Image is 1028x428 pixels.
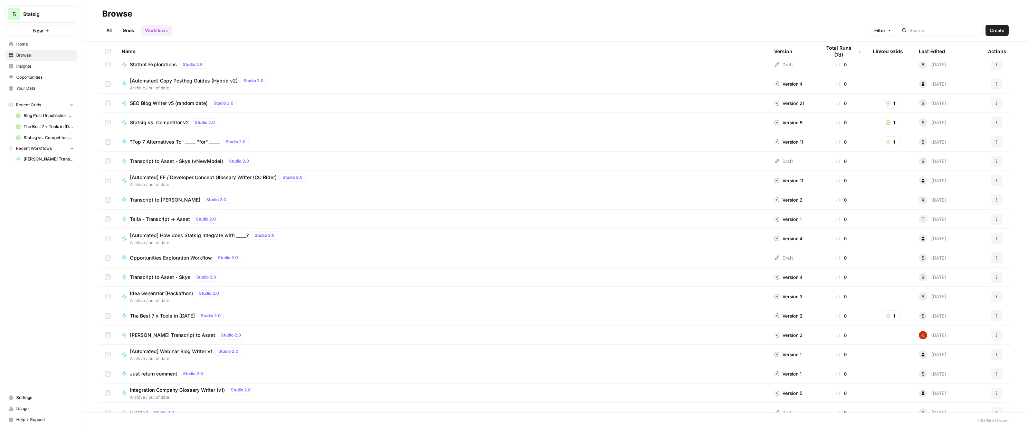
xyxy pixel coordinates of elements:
[122,196,763,204] a: Transcript to [PERSON_NAME]Studio 2.0
[16,102,41,108] span: Recent Grids
[6,72,77,83] a: Opportunities
[774,42,792,61] div: Version
[774,312,802,319] div: Version 2
[154,409,174,416] span: Studio 2.0
[821,274,862,281] div: 0
[6,26,77,36] button: New
[922,216,924,223] span: T
[821,42,862,61] div: Total Runs (7d)
[922,254,924,261] span: S
[122,273,763,281] a: Transcript to Asset - SkyeStudio 2.0
[774,61,793,68] div: Draft
[919,254,946,262] div: [DATE]
[23,135,74,141] span: Statsig vs. Competitor v2 Grid
[774,274,803,281] div: Version 4
[774,235,803,242] div: Version 4
[774,351,801,358] div: Version 1
[213,100,234,106] span: Studio 2.0
[122,60,763,69] a: Statbot ExplorationsStudio 2.0
[6,403,77,414] a: Usage
[16,417,74,423] span: Help + Support
[122,42,763,61] div: Name
[102,25,116,36] a: All
[919,370,946,378] div: [DATE]
[130,409,148,416] span: Untitled
[922,61,925,68] span: B
[130,274,190,281] span: Transcript to Asset - Skye
[130,232,249,239] span: [Automated] How does Statsig integrate with _____?
[118,25,138,36] a: Grids
[229,158,249,164] span: Studio 2.0
[986,25,1009,36] button: Create
[821,235,862,242] div: 0
[870,25,896,36] button: Filter
[221,332,241,338] span: Studio 2.0
[122,99,763,107] a: SEO Blog Writer v5 (random date)Studio 2.0
[919,60,946,69] div: [DATE]
[821,332,862,339] div: 0
[774,370,801,377] div: Version 1
[774,409,793,416] div: Draft
[122,157,763,165] a: Transcript to Asset - Skye (vNewModel)Studio 2.0
[231,387,251,393] span: Studio 2.0
[6,6,77,23] button: Workspace: Statsig
[122,215,763,223] a: Talia - Transcript -> AssetStudio 2.0
[130,216,190,223] span: Talia - Transcript -> Asset
[130,387,225,393] span: Integration Company Glossary Writer (v1)
[919,157,946,165] div: [DATE]
[922,312,924,319] span: S
[978,417,1009,424] div: 100 Workflows
[255,232,275,239] span: Studio 2.0
[821,80,862,87] div: 0
[919,234,946,243] div: [DATE]
[16,74,74,80] span: Opportunities
[122,347,763,362] a: [Automated] Webinar Blog Writer v1Studio 2.0Archive / out of date
[919,273,946,281] div: [DATE]
[881,136,900,147] button: 1
[6,50,77,61] a: Browse
[821,119,862,126] div: 0
[919,215,946,223] div: [DATE]
[919,312,946,320] div: [DATE]
[922,100,924,107] span: S
[774,80,803,87] div: Version 4
[821,409,862,416] div: 0
[122,118,763,127] a: Statsig vs. Competitor v2Studio 2.0
[23,156,74,162] span: [PERSON_NAME] Transcript to Asset
[922,409,925,416] span: B
[122,138,763,146] a: "Top 7 Alternatives To" _____ "for" _____Studio 2.0
[130,77,238,84] span: [Automated] Copy Posthog Guides (Hybrid v2)
[13,154,77,165] a: [PERSON_NAME] Transcript to Asset
[774,138,803,145] div: Version 11
[199,290,219,296] span: Studio 2.0
[13,132,77,143] a: Statsig vs. Competitor v2 Grid
[821,196,862,203] div: 0
[6,83,77,94] a: Your Data
[922,158,924,165] span: S
[23,124,74,130] span: The Best 7 x Tools in [DATE] Grid
[130,290,193,297] span: Idea Generator (Hackathon)
[6,392,77,403] a: Settings
[919,331,927,339] img: 9n5w4k4htx02qebhza69imexcsy9
[16,145,52,152] span: Recent Workflows
[130,348,212,355] span: [Automated] Webinar Blog Writer v1
[919,292,946,301] div: [DATE]
[922,293,924,300] span: S
[919,408,946,417] div: [DATE]
[122,254,763,262] a: Opportunities Exploration WorkflowStudio 2.0
[130,240,280,246] span: Archive / out of date
[990,27,1005,34] span: Create
[218,348,238,354] span: Studio 2.0
[821,216,862,223] div: 0
[774,119,802,126] div: Version 8
[130,100,208,107] span: SEO Blog Writer v5 (random date)
[122,289,763,304] a: Idea Generator (Hackathon)Studio 2.0Archive / out of date
[821,158,862,165] div: 0
[130,312,195,319] span: The Best 7 x Tools in [DATE]
[130,196,200,203] span: Transcript to [PERSON_NAME]
[122,331,763,339] a: [PERSON_NAME] Transcript to AssetStudio 2.0
[122,386,763,400] a: Integration Company Glossary Writer (v1)Studio 2.0Archive / out of date
[206,197,226,203] span: Studio 2.0
[16,52,74,58] span: Browse
[922,274,924,281] span: S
